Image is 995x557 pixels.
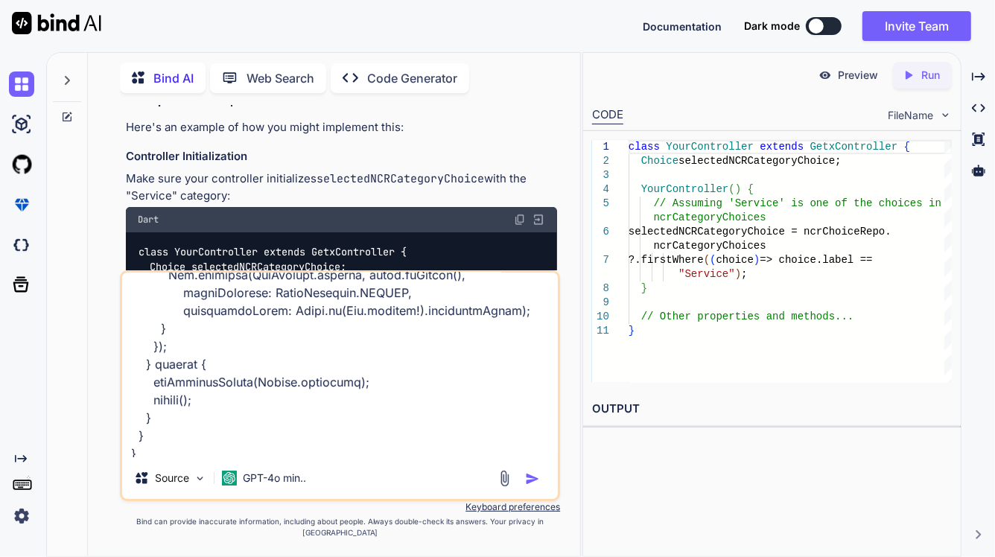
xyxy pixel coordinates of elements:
span: selectedNCRCategoryChoice; [678,155,841,167]
span: class [629,141,660,153]
span: { [747,183,753,195]
div: CODE [592,106,623,124]
p: Make sure your controller initializes with the "Service" category: [126,171,557,204]
p: Source [155,471,189,486]
img: Open in Browser [532,213,545,226]
p: Preview [838,68,878,83]
span: FileName [888,108,933,123]
img: copy [514,214,526,226]
div: 8 [592,281,609,296]
h2: OUTPUT [583,392,961,427]
span: } [641,282,647,294]
p: Run [921,68,940,83]
p: Bind AI [153,69,194,87]
div: 1 [592,140,609,154]
img: ai-studio [9,112,34,137]
img: darkCloudIdeIcon [9,232,34,258]
img: chat [9,71,34,97]
span: Documentation [643,20,722,33]
textarea: Lore ip do sitametcon adipi elitse doeius te incididunt utlab=> etdolo 'magnaal:enimad_mini/venia... [122,273,558,457]
img: GPT-4o mini [222,471,237,486]
span: ( [704,254,710,266]
p: Code Generator [367,69,457,87]
p: Bind can provide inaccurate information, including about people. Always double-check its answers.... [120,516,560,538]
button: Invite Team [862,11,971,41]
div: 9 [592,296,609,310]
span: "Service" [678,268,735,280]
span: => choice.label == [760,254,872,266]
img: settings [9,503,34,529]
span: YourController [666,141,754,153]
div: 11 [592,324,609,338]
span: } [629,325,635,337]
span: ncrCategoryChoices [653,211,766,223]
code: class YourController extends GetxController { Choice selectedNCRCategoryChoice; YourController() ... [138,244,549,412]
span: choice [716,254,753,266]
p: GPT-4o min.. [243,471,306,486]
strong: Update the to reflect this default value [150,93,452,107]
span: ) [735,183,741,195]
button: Documentation [643,19,722,34]
h3: Controller Initialization [126,148,557,165]
p: Here's an example of how you might implement this: [126,119,557,136]
span: ) [735,268,741,280]
div: 4 [592,182,609,197]
div: 10 [592,310,609,324]
img: githubLight [9,152,34,177]
span: YourController [641,183,729,195]
span: Choice [641,155,678,167]
div: 6 [592,225,609,239]
span: ncrCategoryChoices [653,240,766,252]
span: { [903,141,909,153]
img: Bind AI [12,12,101,34]
span: Dark mode [744,19,800,34]
div: 3 [592,168,609,182]
p: Keyboard preferences [120,501,560,513]
span: GetxController [810,141,897,153]
div: 5 [592,197,609,211]
span: // Other properties and methods... [641,311,854,322]
code: selectedNCRCategoryChoice [317,171,484,186]
div: 2 [592,154,609,168]
img: attachment [496,470,513,487]
img: preview [818,69,832,82]
span: // Assuming 'Service' is one of the choices in [653,197,941,209]
p: Web Search [247,69,314,87]
img: chevron down [939,109,952,121]
div: 7 [592,253,609,267]
span: selectedNCRCategoryChoice = ncrChoiceRepo. [629,226,891,238]
img: icon [525,471,540,486]
span: Dart [138,214,159,226]
span: ( [728,183,734,195]
span: ) [754,254,760,266]
img: Pick Models [194,472,206,485]
img: premium [9,192,34,217]
span: extends [760,141,804,153]
span: ; [741,268,747,280]
span: ?.firstWhere [629,254,704,266]
span: ( [710,254,716,266]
